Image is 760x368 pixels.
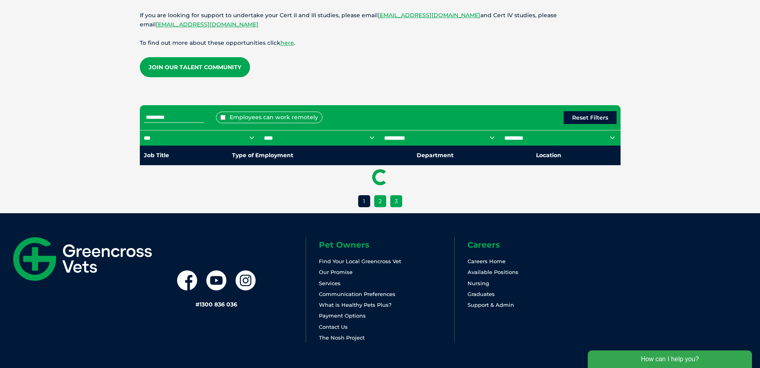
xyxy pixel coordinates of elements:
button: Search [744,36,752,44]
a: #1300 836 036 [196,301,237,308]
a: Our Promise [319,269,353,275]
a: What is Healthy Pets Plus? [319,302,391,308]
button: 3 [390,195,402,207]
a: Nursing [468,280,489,286]
a: [EMAIL_ADDRESS][DOMAIN_NAME] [156,21,258,28]
a: Contact Us [319,324,348,330]
h6: Careers [468,241,603,249]
a: [EMAIL_ADDRESS][DOMAIN_NAME] [378,12,480,19]
a: Available Positions [468,269,518,275]
a: Find Your Local Greencross Vet [319,258,401,264]
a: Communication Preferences [319,291,395,297]
label: Employees can work remotely [216,112,323,123]
nobr: Type of Employment [232,152,293,159]
a: Support & Admin [468,302,514,308]
a: Services [319,280,341,286]
span: # [196,301,200,308]
input: Employees can work remotely [220,115,226,120]
button: Reset Filters [564,111,617,124]
a: Payment Options [319,312,366,319]
a: Graduates [468,291,495,297]
nobr: Job Title [144,152,169,159]
a: here [280,39,294,46]
button: 1 [358,195,370,207]
div: How can I help you? [5,5,169,22]
a: Careers Home [468,258,506,264]
nobr: Location [536,152,561,159]
button: 2 [374,195,386,207]
a: The Nosh Project [319,334,365,341]
a: Join our Talent Community [140,57,250,77]
p: If you are looking for support to undertake your Cert II and III studies, please email and Cert I... [140,11,621,29]
p: To find out more about these opportunities click . [140,38,621,48]
nobr: Department [417,152,454,159]
h6: Pet Owners [319,241,454,249]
